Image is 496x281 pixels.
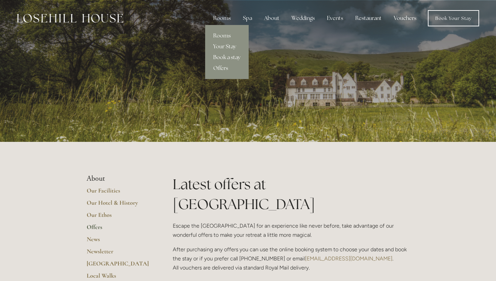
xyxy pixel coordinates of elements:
[87,211,151,223] a: Our Ethos
[259,11,285,25] div: About
[87,187,151,199] a: Our Facilities
[205,63,249,74] a: Offers
[305,255,392,262] a: [EMAIL_ADDRESS][DOMAIN_NAME]
[173,174,409,214] h1: Latest offers at [GEOGRAPHIC_DATA]
[87,235,151,248] a: News
[87,174,151,183] li: About
[205,41,249,52] a: Your Stay
[322,11,349,25] div: Events
[238,11,257,25] div: Spa
[87,223,151,235] a: Offers
[286,11,320,25] div: Weddings
[388,11,422,25] a: Vouchers
[87,260,151,272] a: [GEOGRAPHIC_DATA]
[350,11,387,25] div: Restaurant
[87,248,151,260] a: Newsletter
[87,199,151,211] a: Our Hotel & History
[17,14,123,23] img: Losehill House
[428,10,479,26] a: Book Your Stay
[173,245,409,273] p: After purchasing any offers you can use the online booking system to choose your dates and book t...
[205,30,249,41] a: Rooms
[173,221,409,239] p: Escape the [GEOGRAPHIC_DATA] for an experience like never before, take advantage of our wonderful...
[208,11,236,25] div: Rooms
[205,52,249,63] a: Book a stay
